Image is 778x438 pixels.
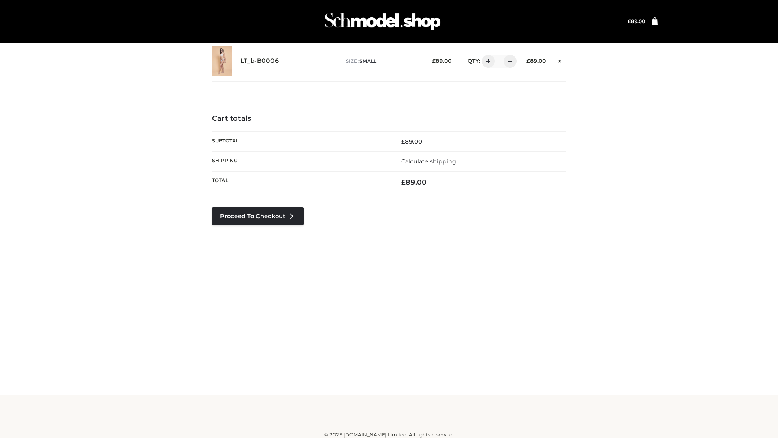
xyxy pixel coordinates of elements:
span: £ [401,178,406,186]
span: £ [628,18,631,24]
h4: Cart totals [212,114,566,123]
a: Calculate shipping [401,158,456,165]
bdi: 89.00 [401,178,427,186]
div: QTY: [460,55,514,68]
bdi: 89.00 [432,58,451,64]
th: Subtotal [212,131,389,151]
a: £89.00 [628,18,645,24]
bdi: 89.00 [628,18,645,24]
span: SMALL [359,58,376,64]
a: LT_b-B0006 [240,57,279,65]
p: size : [346,58,419,65]
th: Shipping [212,151,389,171]
bdi: 89.00 [401,138,422,145]
bdi: 89.00 [526,58,546,64]
a: Remove this item [554,55,566,65]
th: Total [212,172,389,193]
a: Proceed to Checkout [212,207,304,225]
span: £ [526,58,530,64]
span: £ [401,138,405,145]
span: £ [432,58,436,64]
img: Schmodel Admin 964 [322,5,443,37]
